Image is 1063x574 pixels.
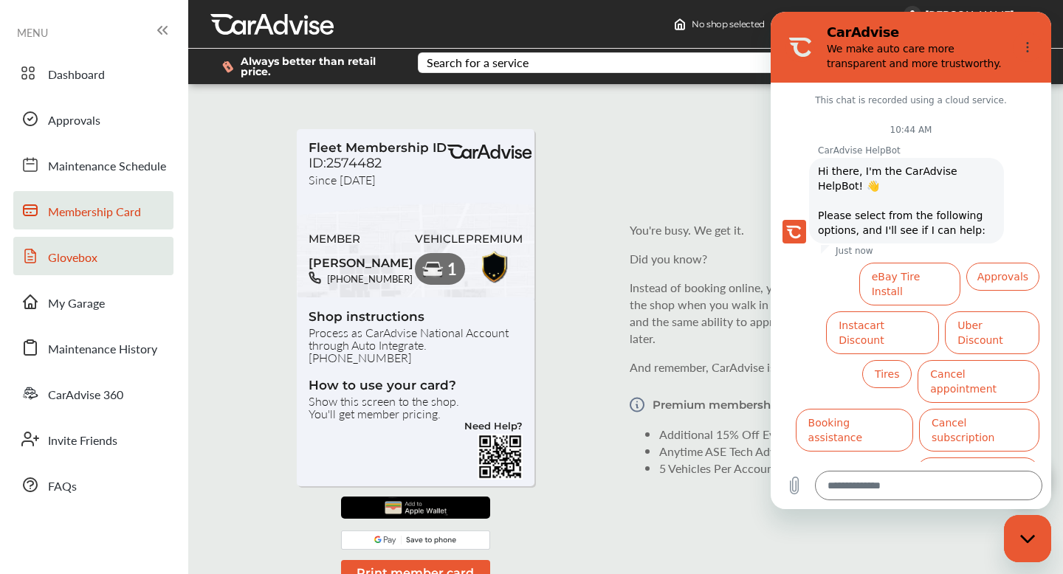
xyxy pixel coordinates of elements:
[48,432,117,451] span: Invite Friends
[13,191,173,229] a: Membership Card
[13,283,173,321] a: My Garage
[309,140,447,155] span: Fleet Membership ID
[659,460,1042,477] li: 5 Vehicles Per Account
[421,258,444,282] img: car-premium.a04fffcd.svg
[48,386,123,405] span: CarAdvise 360
[13,145,173,184] a: Maintenance Schedule
[380,497,452,519] img: applePay.d8f5d55d79347fbc3838.png
[13,466,173,504] a: FAQs
[48,294,105,314] span: My Garage
[13,328,173,367] a: Maintenance History
[13,100,173,138] a: Approvals
[309,309,523,326] span: Shop instructions
[427,57,529,69] div: Search for a service
[653,398,781,411] p: Premium membership
[674,18,686,30] img: header-home-logo.8d720a4f.svg
[48,157,166,176] span: Maintenance Schedule
[48,477,77,497] span: FAQs
[771,12,1051,509] iframe: Messaging window
[630,250,1042,267] p: Did you know?
[48,66,105,85] span: Dashboard
[692,18,765,30] span: No shop selected
[13,374,173,412] a: CarAdvise 360
[309,378,523,395] span: How to use your card?
[241,56,394,77] span: Always better than retail price.
[630,221,1042,238] p: You're busy. We get it.
[309,171,376,184] span: Since [DATE]
[13,237,173,275] a: Glovebox
[904,6,921,24] img: jVpblrzwTbfkPYzPPzSLxeg0AAAAASUVORK5CYII=
[48,340,157,359] span: Maintenance History
[309,251,413,272] span: [PERSON_NAME]
[309,326,523,364] span: Process as CarAdvise National Account through Auto Integrate. [PHONE_NUMBER]
[321,272,413,286] span: [PHONE_NUMBER]
[341,530,489,550] img: googlePay.a08318fe.svg
[478,434,523,479] img: validBarcode.04db607d403785ac2641.png
[925,8,1014,21] div: [PERSON_NAME]
[13,54,173,92] a: Dashboard
[415,232,465,246] span: VEHICLE
[48,249,97,268] span: Glovebox
[447,260,457,278] span: 1
[630,387,644,422] img: Vector.a173687b.svg
[630,279,1042,347] p: Instead of booking online, you can simply show this screen (or printed card) to the shop when you...
[478,249,511,285] img: Premiumbadge.10c2a128.svg
[309,155,382,171] span: ID:2574482
[771,18,782,30] img: header-down-arrow.9dd2ce7d.svg
[222,60,233,73] img: dollor_label_vector.a70140d1.svg
[659,426,1042,443] li: Additional 15% Off Every Service
[309,272,321,284] img: phone-black.37208b07.svg
[1018,9,1030,21] img: WGsFRI8htEPBVLJbROoPRyZpYNWhNONpIPPETTm6eUC0GeLEiAAAAAElFTkSuQmCC
[309,407,523,420] span: You'll get member pricing.
[464,422,523,434] a: Need Help?
[13,420,173,458] a: Invite Friends
[659,443,1042,460] li: Anytime ASE Tech Advice
[630,359,1042,376] p: And remember, CarAdvise is always here to help. We've got your back.
[17,27,48,38] span: MENU
[309,395,523,407] span: Show this screen to the shop.
[48,203,141,222] span: Membership Card
[466,232,523,246] span: PREMIUM
[1004,515,1051,562] iframe: Button to launch messaging window, conversation in progress
[48,111,100,131] span: Approvals
[309,232,413,246] span: MEMBER
[445,145,534,159] img: BasicPremiumLogo.8d547ee0.svg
